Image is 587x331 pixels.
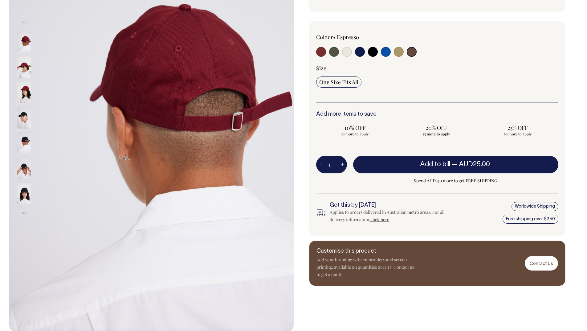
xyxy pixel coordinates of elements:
[316,159,325,171] button: -
[19,15,29,29] button: Previous
[319,131,391,136] span: 10 more to apply
[479,122,556,138] input: 25% OFF 50 more to apply
[319,78,358,86] span: One Size Fits All
[316,77,361,88] input: One Size Fits All
[316,256,415,278] p: Add your branding with embroidery and screen printing, available on quantities over 25. Contact u...
[397,122,475,138] input: 20% OFF 25 more to apply
[370,217,389,222] a: click here
[401,124,472,131] span: 20% OFF
[482,131,553,136] span: 50 more to apply
[330,202,449,209] h6: Get this by [DATE]
[353,156,559,173] button: Add to bill —AUD25.00
[316,64,559,72] div: Size
[316,248,415,254] h6: Customise this product
[452,161,491,168] span: —
[333,33,336,41] span: •
[17,31,31,53] img: burgundy
[17,82,31,103] img: burgundy
[420,161,450,168] span: Add to bill
[482,124,553,131] span: 25% OFF
[17,158,31,179] img: black
[17,107,31,129] img: black
[525,256,558,271] a: Contact Us
[316,122,394,138] input: 10% OFF 10 more to apply
[17,132,31,154] img: black
[337,159,347,171] button: +
[17,56,31,78] img: burgundy
[316,111,559,118] h6: Add more items to save
[319,124,391,131] span: 10% OFF
[337,33,359,41] label: Espresso
[401,131,472,136] span: 25 more to apply
[459,161,490,168] span: AUD25.00
[353,177,559,184] span: Spend AUD350 more to get FREE SHIPPING
[17,183,31,205] img: black
[19,206,29,220] button: Next
[330,209,449,223] div: Applies to orders delivered in Australian metro areas. For all delivery information, .
[316,33,413,41] div: Colour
